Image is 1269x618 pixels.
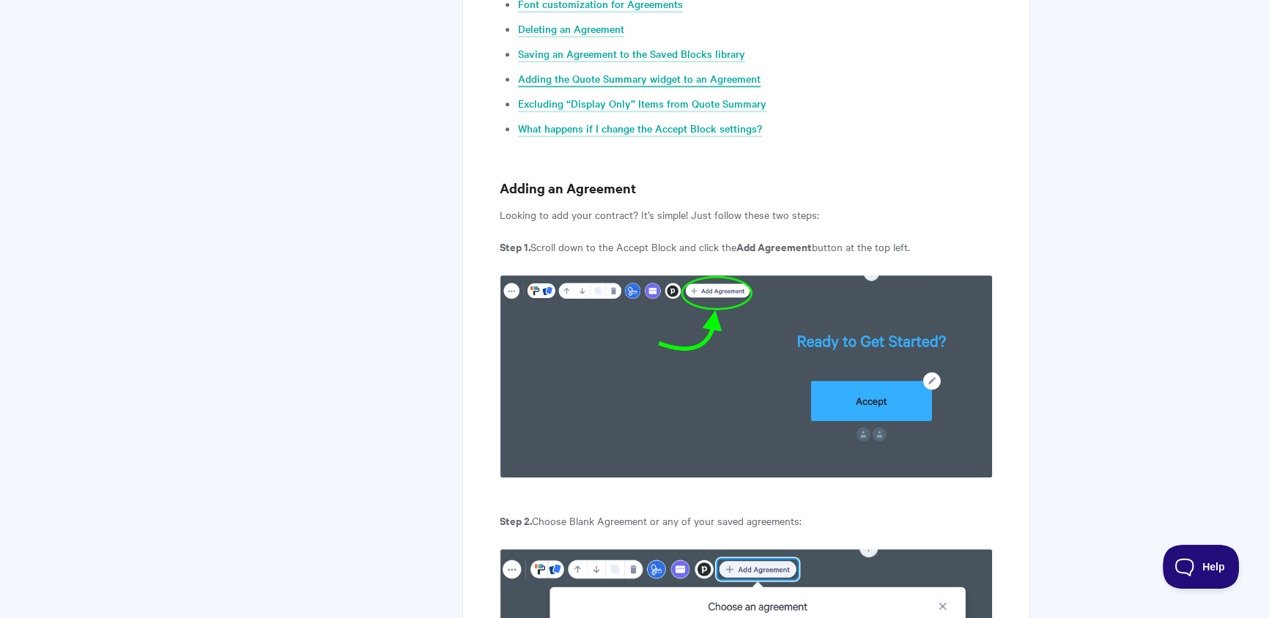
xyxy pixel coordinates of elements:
[736,239,812,254] b: Add Agreement
[500,238,993,256] p: Scroll down to the Accept Block and click the button at the top left.
[518,21,624,37] a: Deleting an Agreement
[518,121,762,137] a: What happens if I change the Accept Block settings?
[500,178,993,198] h3: Adding an Agreement
[518,96,766,112] a: Excluding “Display Only” Items from Quote Summary
[500,275,993,479] img: file-8sZstOmgaX.png
[500,512,993,529] p: Choose Blank Agreement or any of your saved agreements:
[1163,545,1240,589] iframe: Toggle Customer Support
[500,513,532,528] b: Step 2.
[518,46,745,62] a: Saving an Agreement to the Saved Blocks library
[518,71,761,87] a: Adding the Quote Summary widget to an Agreement
[500,206,993,223] p: Looking to add your contract? It’s simple! Just follow these two steps:
[500,239,530,254] b: Step 1.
